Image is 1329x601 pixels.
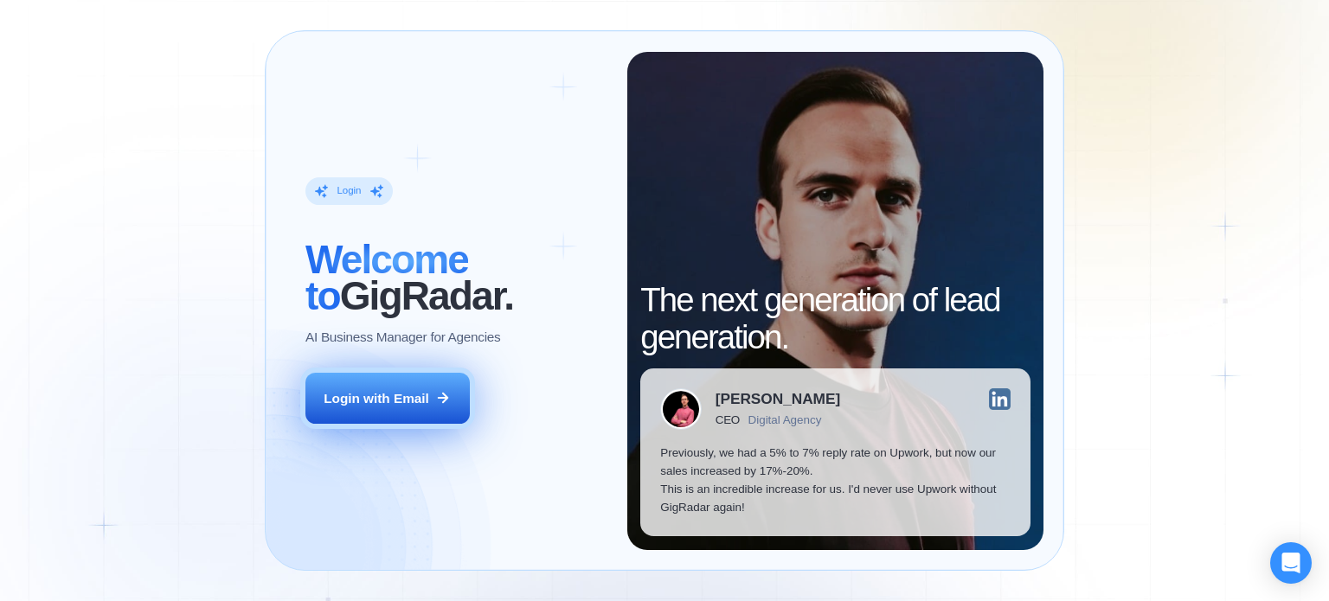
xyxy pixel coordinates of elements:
[660,444,1011,517] p: Previously, we had a 5% to 7% reply rate on Upwork, but now our sales increased by 17%-20%. This ...
[305,237,468,318] span: Welcome to
[640,282,1030,355] h2: The next generation of lead generation.
[305,241,607,314] h2: ‍ GigRadar.
[305,373,470,425] button: Login with Email
[716,392,840,406] div: [PERSON_NAME]
[1270,542,1312,584] div: Open Intercom Messenger
[324,389,429,407] div: Login with Email
[305,328,500,346] p: AI Business Manager for Agencies
[748,413,822,426] div: Digital Agency
[337,184,361,197] div: Login
[716,413,740,426] div: CEO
